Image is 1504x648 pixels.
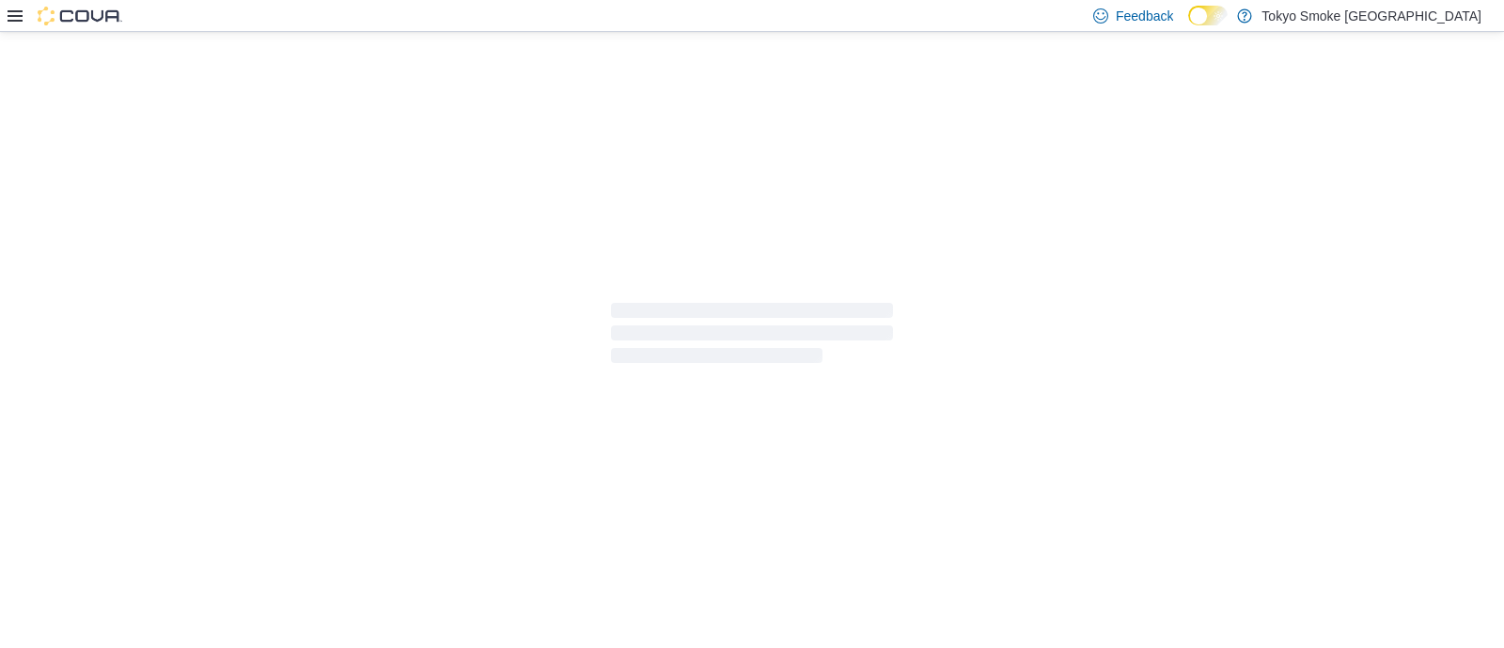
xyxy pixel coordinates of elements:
[611,307,893,367] span: Loading
[1188,6,1228,25] input: Dark Mode
[1116,7,1173,25] span: Feedback
[1261,5,1481,27] p: Tokyo Smoke [GEOGRAPHIC_DATA]
[1188,25,1189,26] span: Dark Mode
[38,7,122,25] img: Cova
